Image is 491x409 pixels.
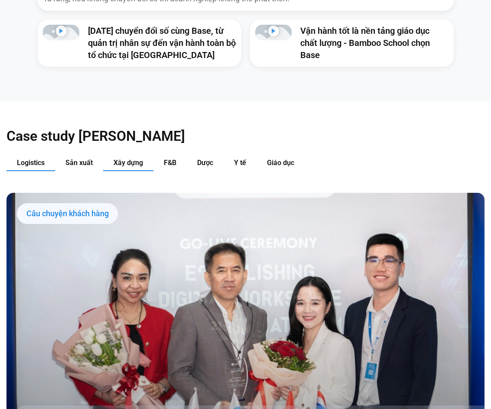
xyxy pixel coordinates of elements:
[267,159,294,167] span: Giáo dục
[164,159,176,167] span: F&B
[197,159,213,167] span: Dược
[268,26,279,39] div: Phát video
[300,26,430,60] a: Vận hành tốt là nền tảng giáo dục chất lượng - Bamboo School chọn Base
[55,26,66,39] div: Phát video
[88,26,236,60] a: [DATE] chuyển đổi số cùng Base, từ quản trị nhân sự đến vận hành toàn bộ tổ chức tại [GEOGRAPHIC_...
[17,203,118,224] div: Câu chuyện khách hàng
[114,159,143,167] span: Xây dựng
[7,127,484,145] h2: Case study [PERSON_NAME]
[65,159,93,167] span: Sản xuất
[17,159,45,167] span: Logistics
[234,159,246,167] span: Y tế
